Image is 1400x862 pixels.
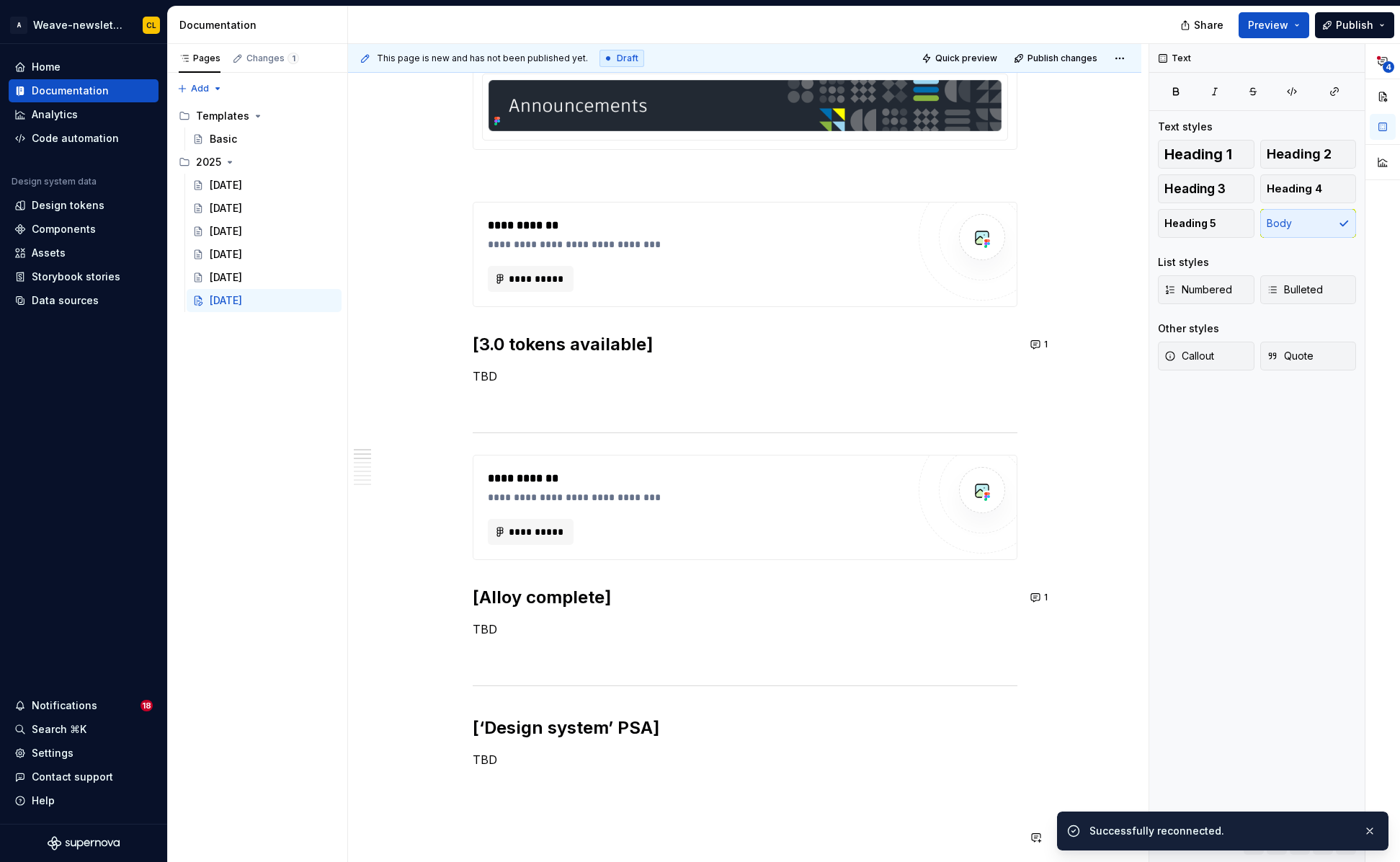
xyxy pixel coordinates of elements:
[173,105,342,128] div: Templates
[32,107,78,122] div: Analytics
[187,243,342,266] a: [DATE]
[210,224,242,239] div: [DATE]
[1027,53,1097,64] span: Publish changes
[210,270,242,285] div: [DATE]
[9,55,159,79] a: Home
[1009,48,1104,68] button: Publish changes
[1173,12,1233,38] button: Share
[187,266,342,289] a: [DATE]
[146,19,156,31] div: CL
[1239,12,1309,38] button: Preview
[210,178,242,192] div: [DATE]
[210,132,237,146] div: Basic
[210,293,242,308] div: [DATE]
[1267,182,1322,196] span: Heading 4
[187,289,342,312] a: [DATE]
[32,746,73,760] div: Settings
[32,131,119,146] div: Code automation
[377,53,588,64] span: This page is new and has not been published yet.
[473,751,1017,768] p: TBD
[1026,334,1054,355] button: 1
[1267,147,1332,161] span: Heading 2
[1260,275,1357,304] button: Bulleted
[1383,61,1394,73] span: 4
[32,794,55,808] div: Help
[1158,321,1219,336] div: Other styles
[210,201,242,215] div: [DATE]
[9,218,159,241] a: Components
[473,586,1017,609] h2: [Alloy complete]
[9,79,159,102] a: Documentation
[9,289,159,312] a: Data sources
[32,246,66,260] div: Assets
[9,694,159,717] button: Notifications18
[1164,182,1226,196] span: Heading 3
[1164,349,1214,363] span: Callout
[473,621,1017,638] p: TBD
[9,103,159,126] a: Analytics
[1026,587,1054,608] button: 1
[9,265,159,288] a: Storybook stories
[32,293,99,308] div: Data sources
[1158,275,1254,304] button: Numbered
[32,270,120,284] div: Storybook stories
[1260,140,1357,169] button: Heading 2
[187,197,342,220] a: [DATE]
[1164,147,1232,161] span: Heading 1
[9,127,159,150] a: Code automation
[9,718,159,741] button: Search ⌘K
[32,60,61,74] div: Home
[287,53,299,64] span: 1
[1044,339,1048,350] span: 1
[1336,18,1373,32] span: Publish
[210,247,242,262] div: [DATE]
[32,770,113,784] div: Contact support
[179,18,342,32] div: Documentation
[1248,18,1288,32] span: Preview
[1158,209,1254,238] button: Heading 5
[1164,216,1216,231] span: Heading 5
[1260,174,1357,203] button: Heading 4
[32,198,104,213] div: Design tokens
[473,716,1017,739] h2: [‘Design system’ PSA]
[173,151,342,174] div: 2025
[9,241,159,265] a: Assets
[179,53,220,64] div: Pages
[1267,283,1323,297] span: Bulleted
[1044,592,1048,603] span: 1
[1089,824,1352,838] div: Successfully reconnected.
[473,333,1017,356] h2: [3.0 tokens available]
[1260,342,1357,370] button: Quote
[1194,18,1223,32] span: Share
[187,128,342,151] a: Basic
[1158,140,1254,169] button: Heading 1
[141,700,153,711] span: 18
[173,105,342,312] div: Page tree
[173,79,227,99] button: Add
[935,53,997,64] span: Quick preview
[1158,342,1254,370] button: Callout
[3,9,164,40] button: AWeave-newsletterCL
[191,83,209,94] span: Add
[917,48,1004,68] button: Quick preview
[9,789,159,812] button: Help
[32,222,96,236] div: Components
[9,194,159,217] a: Design tokens
[246,53,299,64] div: Changes
[1267,349,1314,363] span: Quote
[1164,283,1232,297] span: Numbered
[9,765,159,788] button: Contact support
[1158,255,1209,270] div: List styles
[187,174,342,197] a: [DATE]
[1158,120,1213,134] div: Text styles
[32,698,97,713] div: Notifications
[617,53,638,64] span: Draft
[48,836,120,850] svg: Supernova Logo
[9,742,159,765] a: Settings
[1158,174,1254,203] button: Heading 3
[473,368,1017,385] p: TBD
[196,155,221,169] div: 2025
[187,220,342,243] a: [DATE]
[1315,12,1394,38] button: Publish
